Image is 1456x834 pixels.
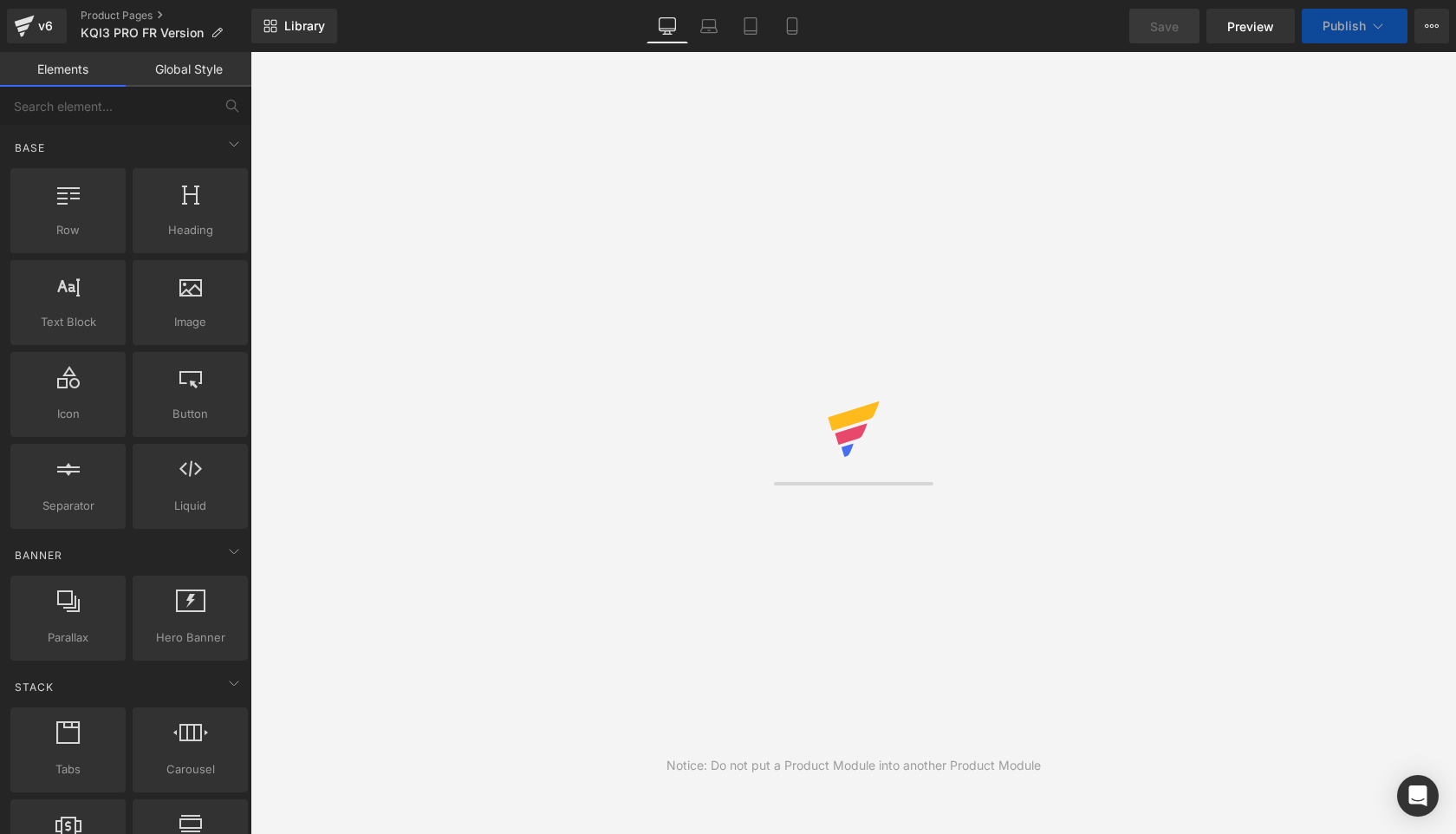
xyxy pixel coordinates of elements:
div: v6 [35,15,56,37]
a: v6 [7,9,67,43]
span: Hero Banner [138,629,243,647]
span: Tabs [16,760,120,779]
span: Stack [13,679,55,695]
a: Product Pages [81,9,251,23]
span: Image [138,313,243,331]
a: Desktop [647,9,688,43]
span: Banner [13,547,64,564]
span: Parallax [16,629,120,647]
span: Button [138,405,243,423]
span: Separator [16,497,120,515]
span: Icon [16,405,120,423]
a: Tablet [730,9,771,43]
span: Carousel [138,760,243,779]
div: Notice: Do not put a Product Module into another Product Module [666,756,1041,775]
span: Liquid [138,497,243,515]
span: Save [1150,17,1179,36]
span: Heading [138,221,243,239]
span: Publish [1323,19,1366,33]
a: Mobile [771,9,813,43]
a: Global Style [126,52,251,87]
span: Base [13,140,47,156]
span: KQI3 PRO FR Version [81,26,204,40]
span: Preview [1227,17,1274,36]
div: Open Intercom Messenger [1397,775,1439,817]
span: Text Block [16,313,120,331]
a: New Library [251,9,337,43]
button: Publish [1302,9,1407,43]
button: More [1414,9,1449,43]
a: Laptop [688,9,730,43]
span: Library [284,18,325,34]
span: Row [16,221,120,239]
a: Preview [1206,9,1295,43]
